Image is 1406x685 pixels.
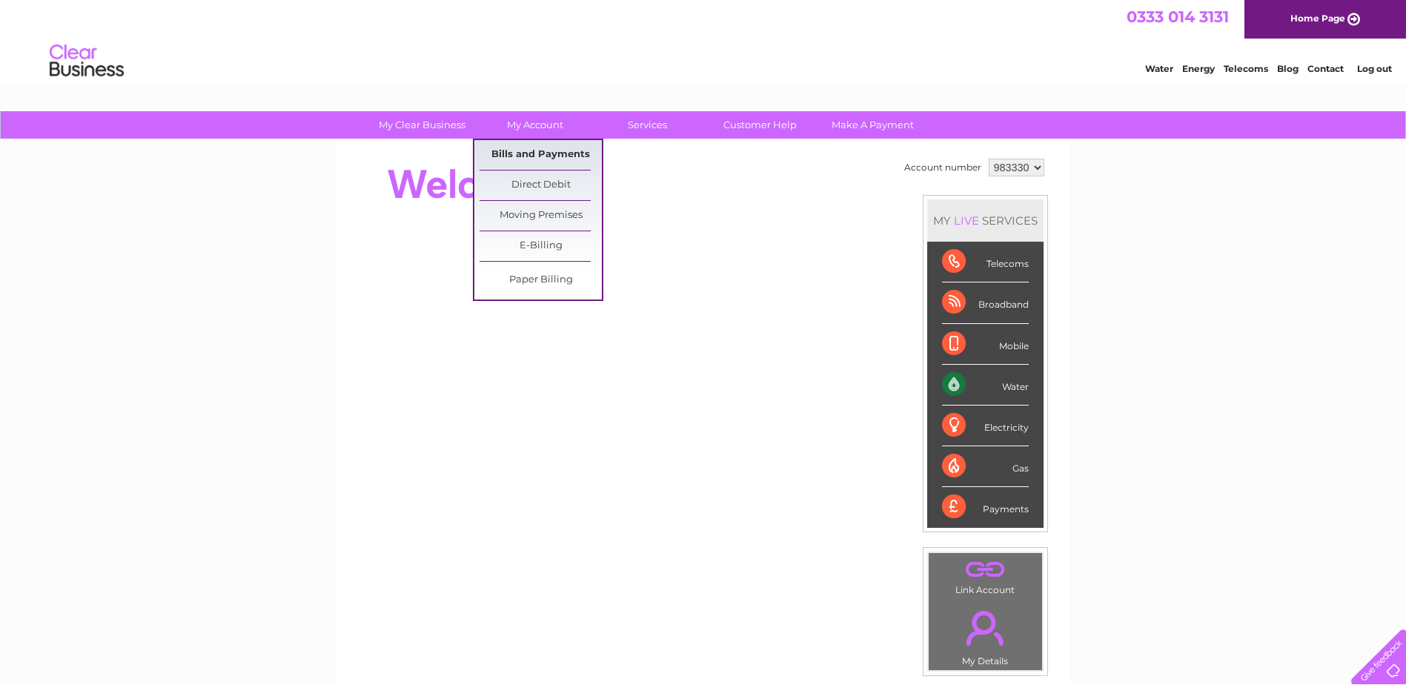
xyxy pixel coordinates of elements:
[812,111,934,139] a: Make A Payment
[480,140,602,170] a: Bills and Payments
[480,231,602,261] a: E-Billing
[361,111,483,139] a: My Clear Business
[928,598,1043,671] td: My Details
[699,111,821,139] a: Customer Help
[942,282,1029,323] div: Broadband
[932,557,1038,583] a: .
[1224,63,1268,74] a: Telecoms
[1145,63,1173,74] a: Water
[480,201,602,231] a: Moving Premises
[1182,63,1215,74] a: Energy
[942,242,1029,282] div: Telecoms
[480,171,602,200] a: Direct Debit
[586,111,709,139] a: Services
[1357,63,1392,74] a: Log out
[942,406,1029,446] div: Electricity
[942,365,1029,406] div: Water
[1307,63,1344,74] a: Contact
[49,39,125,84] img: logo.png
[928,552,1043,599] td: Link Account
[932,602,1038,654] a: .
[942,324,1029,365] div: Mobile
[942,487,1029,527] div: Payments
[1277,63,1299,74] a: Blog
[927,199,1044,242] div: MY SERVICES
[474,111,596,139] a: My Account
[951,214,982,228] div: LIVE
[354,8,1054,72] div: Clear Business is a trading name of Verastar Limited (registered in [GEOGRAPHIC_DATA] No. 3667643...
[480,265,602,295] a: Paper Billing
[942,446,1029,487] div: Gas
[1127,7,1229,26] a: 0333 014 3131
[901,155,985,180] td: Account number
